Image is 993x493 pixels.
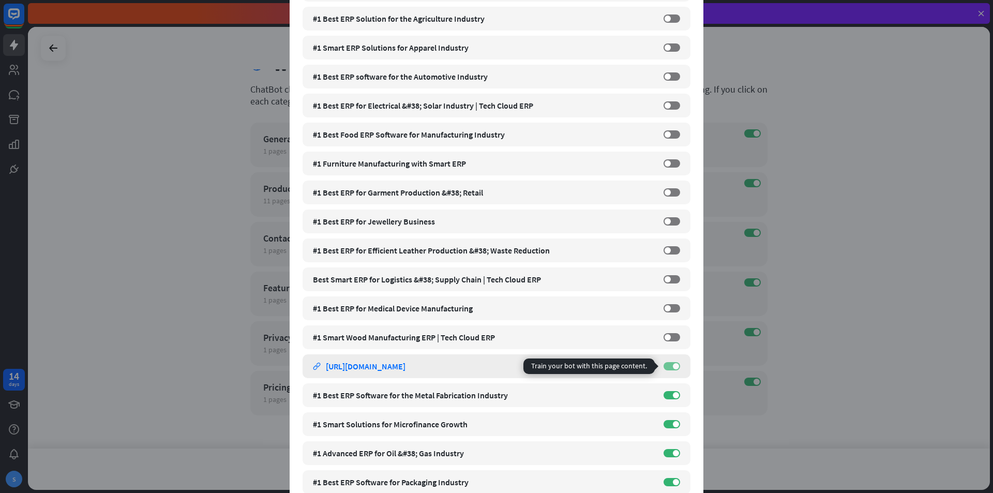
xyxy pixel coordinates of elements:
[313,419,653,429] div: #1 Smart Solutions for Microfinance Growth
[313,158,653,169] div: #1 Furniture Manufacturing with Smart ERP
[326,361,405,371] div: [URL][DOMAIN_NAME]
[313,245,653,256] div: #1 Best ERP for Efficient Leather Production &#38; Waste Reduction
[313,42,653,53] div: #1 Smart ERP Solutions for Apparel Industry
[313,187,653,198] div: #1 Best ERP for Garment Production &#38; Retail
[313,216,653,227] div: #1 Best ERP for Jewellery Business
[313,390,653,400] div: #1 Best ERP Software for the Metal Fabrication Industry
[313,448,653,458] div: #1 Advanced ERP for Oil &#38; Gas Industry
[313,129,653,140] div: #1 Best Food ERP Software for Manufacturing Industry
[313,303,653,313] div: #1 Best ERP for Medical Device Manufacturing
[313,363,321,370] i: link
[313,274,653,285] div: Best Smart ERP for Logistics &#38; Supply Chain | Tech Cloud ERP
[313,354,653,378] a: link [URL][DOMAIN_NAME]
[313,100,653,111] div: #1 Best ERP for Electrical &#38; Solar Industry | Tech Cloud ERP
[313,332,653,342] div: #1 Smart Wood Manufacturing ERP | Tech Cloud ERP
[313,71,653,82] div: #1 Best ERP software for the Automotive Industry
[8,4,39,35] button: Open LiveChat chat widget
